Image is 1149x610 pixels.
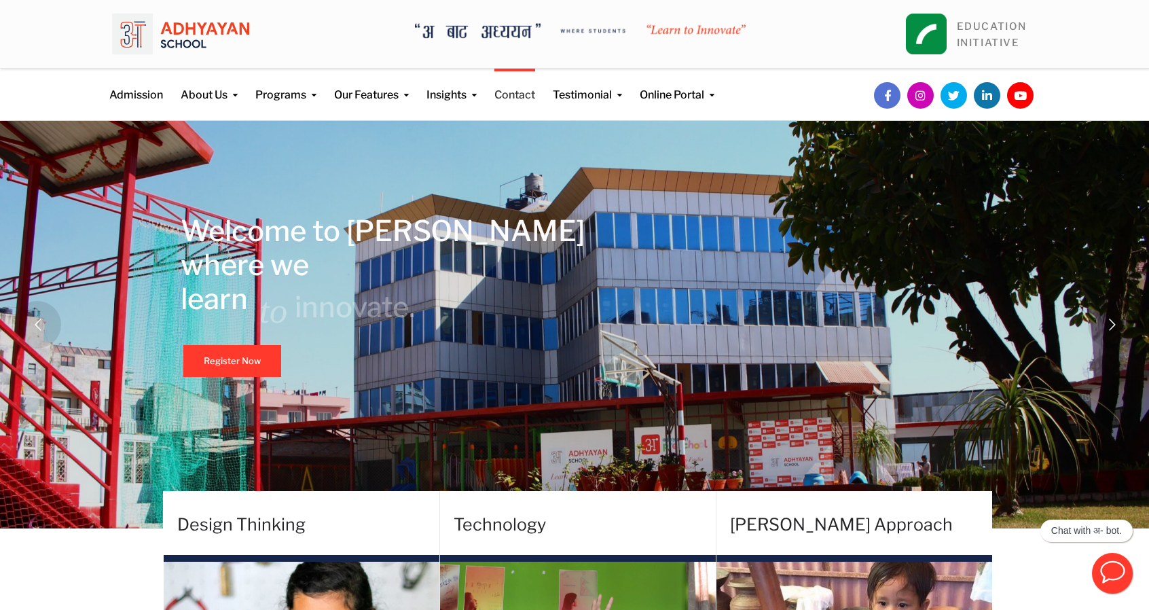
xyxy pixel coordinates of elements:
rs-layer: innovate. [295,290,415,324]
a: About Us [181,69,238,103]
a: Register Now [183,345,281,377]
a: Insights [426,69,477,103]
img: A Bata Adhyayan where students learn to Innovate [415,23,746,39]
a: Testimonial [553,69,622,103]
a: Online Portal [640,69,714,103]
h4: [PERSON_NAME] Approach [730,494,992,555]
img: logo [112,10,249,58]
a: Programs [255,69,316,103]
h4: Technology [454,494,716,555]
a: Our Features [334,69,409,103]
img: square_leapfrog [906,14,947,54]
rs-layer: Welcome to [PERSON_NAME] where we learn [181,214,585,316]
rs-layer: to [259,293,287,327]
a: Admission [109,69,163,103]
p: Chat with अ- bot. [1051,525,1122,537]
a: EDUCATIONINITIATIVE [957,20,1027,49]
h4: Design Thinking [177,494,439,555]
a: Contact [494,69,535,103]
